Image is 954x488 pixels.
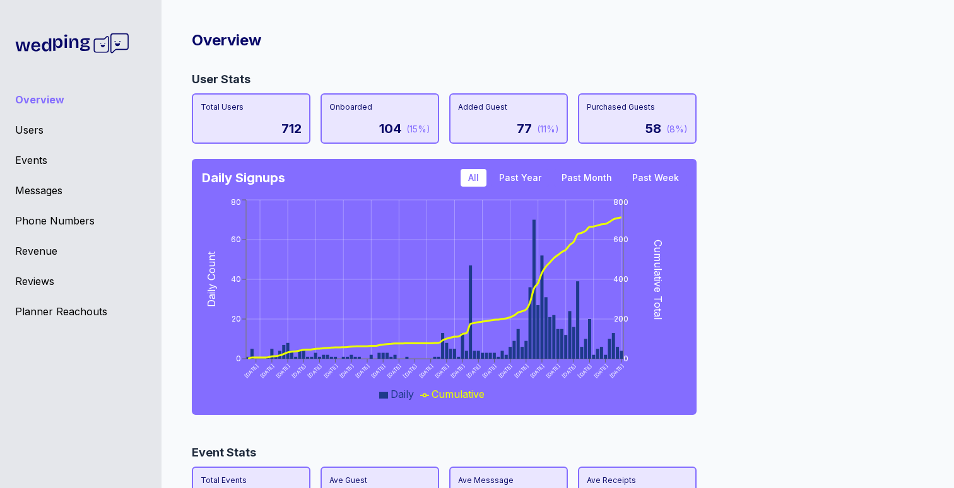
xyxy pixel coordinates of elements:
div: Ave Receipts [587,475,688,485]
button: Past Year [492,169,549,187]
tspan: [DATE] [274,363,291,379]
tspan: 20 [232,314,241,323]
div: Daily Signups [202,169,285,187]
tspan: [DATE] [529,363,545,379]
tspan: [DATE] [418,363,434,379]
tspan: [DATE] [433,363,450,379]
tspan: Cumulative Total [652,240,664,320]
div: Event Stats [192,444,914,462]
tspan: [DATE] [513,363,529,379]
tspan: 400 [613,274,628,284]
tspan: [DATE] [545,363,561,379]
div: Ave Guest [329,475,430,485]
button: All [461,169,486,187]
div: (11%) [537,123,559,136]
tspan: [DATE] [386,363,403,379]
span: Cumulative [432,388,485,400]
div: Added Guest [458,102,559,112]
span: Daily [391,388,414,400]
a: Messages [15,183,146,198]
tspan: [DATE] [608,363,625,379]
tspan: 40 [231,274,241,284]
tspan: [DATE] [370,363,386,379]
tspan: 800 [613,197,628,207]
div: Purchased Guests [587,102,688,112]
a: Phone Numbers [15,213,146,228]
div: Overview [192,30,914,50]
tspan: [DATE] [322,363,339,379]
button: Past Week [625,169,686,187]
div: 58 [645,120,661,137]
a: Reviews [15,274,146,289]
tspan: [DATE] [577,363,593,379]
tspan: [DATE] [243,363,259,379]
tspan: [DATE] [561,363,577,379]
tspan: [DATE] [497,363,514,379]
div: 712 [281,120,302,137]
div: User Stats [192,71,914,88]
tspan: Daily Count [205,251,218,307]
div: (15%) [406,123,430,136]
button: Past Month [554,169,620,187]
tspan: 60 [231,235,241,244]
tspan: [DATE] [402,363,418,379]
tspan: 600 [613,235,628,244]
tspan: [DATE] [291,363,307,379]
tspan: 0 [623,354,628,363]
tspan: [DATE] [481,363,498,379]
a: Events [15,153,146,168]
tspan: 0 [236,354,241,363]
div: Total Events [201,475,302,485]
a: Revenue [15,243,146,259]
tspan: [DATE] [307,363,323,379]
a: Overview [15,92,146,107]
tspan: 80 [231,197,241,207]
tspan: 200 [614,314,628,323]
a: Planner Reachouts [15,304,146,319]
tspan: [DATE] [259,363,275,379]
div: Onboarded [329,102,430,112]
tspan: [DATE] [354,363,370,379]
tspan: [DATE] [592,363,609,379]
div: 104 [379,120,401,137]
div: Ave Messsage [458,475,559,485]
div: 77 [517,120,532,137]
a: Users [15,122,146,137]
div: Total Users [201,102,302,112]
tspan: [DATE] [449,363,466,379]
tspan: [DATE] [466,363,482,379]
tspan: [DATE] [338,363,355,379]
div: (8%) [666,123,688,136]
